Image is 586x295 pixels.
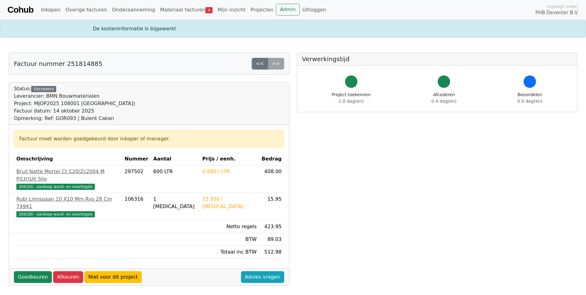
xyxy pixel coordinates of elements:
[259,246,284,259] td: 512.98
[547,3,579,9] span: Ingelogd onder:
[63,4,110,16] a: Overige facturen
[300,4,328,16] a: Uitloggen
[339,99,364,104] span: 1.0 dag(en)
[200,233,259,246] td: BTW
[241,271,284,283] a: Advies vragen
[153,168,197,175] div: 600 LTR
[14,115,135,122] div: Opmerking: Ref: GOR093 | Bulent Cakan
[16,168,120,190] a: Bruil Natte Mortel Ct C20/Zc2004 M P/Ltr\Uit Silo204100 - aankoop wand- en vloertegels
[259,193,284,220] td: 15.95
[153,195,197,210] div: 1 [MEDICAL_DATA]
[19,135,279,143] div: Factuur moet worden goedgekeurd door inkoper of manager.
[14,100,135,107] div: Project: MJOP2025 108001 [GEOGRAPHIC_DATA])
[202,195,257,210] div: 15.950 / [MEDICAL_DATA]
[215,4,248,16] a: Mijn inzicht
[535,9,579,16] span: PHB Deventer B.V.
[122,193,151,220] td: 106316
[200,246,259,259] td: Totaal inc BTW
[259,153,284,165] th: Bedrag
[38,4,63,16] a: Inkopen
[16,195,120,218] a: Rubi Lijmspaan 10 X10 Mm Rvs 28 Cm 74941204100 - aankoop wand- en vloertegels
[252,58,268,70] a: <<
[200,153,259,165] th: Prijs / eenh.
[110,4,158,16] a: Onderaanneming
[89,25,497,32] div: De kosteninformatie is bijgewerkt
[202,168,257,175] div: 0.680 / LTR
[248,4,276,16] a: Projecten
[31,86,56,92] div: Gecodeerd
[302,55,572,63] h5: Verwerkingstijd
[122,153,151,165] th: Nummer
[53,271,83,283] a: Afkeuren
[7,2,33,17] a: Cohub
[14,60,102,67] h5: Factuur nummer 251814885
[259,233,284,246] td: 89.03
[14,107,135,115] div: Factuur datum: 14 oktober 2025
[122,165,151,193] td: 297502
[158,4,215,16] a: Materiaal facturen4
[14,85,135,122] div: Status:
[276,4,300,15] a: Admin
[16,211,95,217] span: 204100 - aankoop wand- en vloertegels
[16,184,95,190] span: 204100 - aankoop wand- en vloertegels
[16,168,120,183] div: Bruil Natte Mortel Ct C20/Zc2004 M P/Ltr\Uit Silo
[432,99,457,104] span: 0.4 dag(en)
[84,271,142,283] a: Niet voor dit project
[14,92,135,100] div: Leverancier: BMN Bouwmaterialen
[16,195,120,210] div: Rubi Lijmspaan 10 X10 Mm Rvs 28 Cm 74941
[259,220,284,233] td: 423.95
[200,220,259,233] td: Netto regels
[332,92,371,105] div: Project toekennen
[259,165,284,193] td: 408.00
[517,99,542,104] span: 0.0 dag(en)
[205,7,213,13] span: 4
[14,271,52,283] a: Goedkeuren
[432,92,457,105] div: Afcoderen
[14,153,122,165] th: Omschrijving
[151,153,200,165] th: Aantal
[517,92,542,105] div: Beoordelen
